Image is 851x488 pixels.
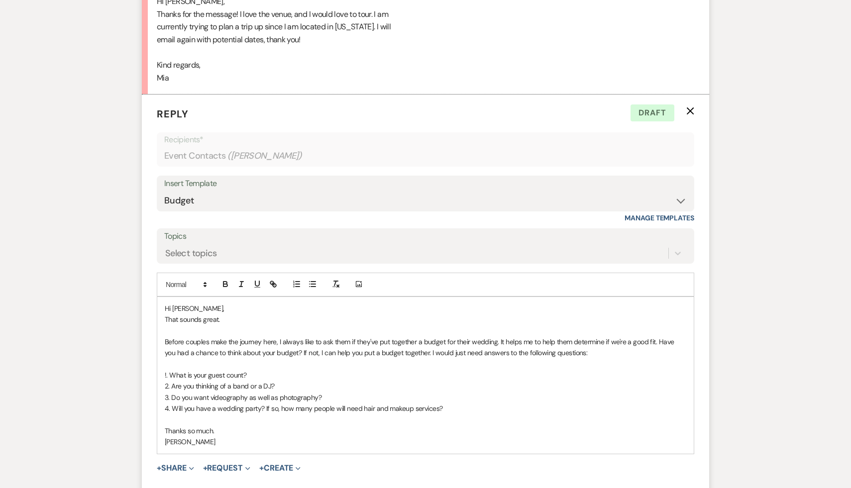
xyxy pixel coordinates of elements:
[157,464,161,472] span: +
[165,381,686,391] p: 2. Are you thinking of a band or a DJ?
[165,246,217,260] div: Select topics
[164,133,687,146] p: Recipients*
[157,464,194,472] button: Share
[259,464,301,472] button: Create
[625,213,694,222] a: Manage Templates
[165,392,686,403] p: 3. Do you want videography as well as photography?
[203,464,208,472] span: +
[165,314,686,325] p: That sounds great.
[165,436,686,447] p: [PERSON_NAME]
[165,425,686,436] p: Thanks so much.
[631,104,674,121] span: Draft
[165,303,686,314] p: Hi [PERSON_NAME],
[165,403,686,414] p: 4. Will you have a wedding party? If so, how many people will need hair and makeup services?
[203,464,250,472] button: Request
[164,146,687,166] div: Event Contacts
[165,336,686,359] p: Before couples make the journey here, I always like to ask them if they've put together a budget ...
[157,107,189,120] span: Reply
[227,149,302,163] span: ( [PERSON_NAME] )
[164,177,687,191] div: Insert Template
[164,229,687,244] label: Topics
[165,370,686,381] p: !. What is your guest count?
[259,464,264,472] span: +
